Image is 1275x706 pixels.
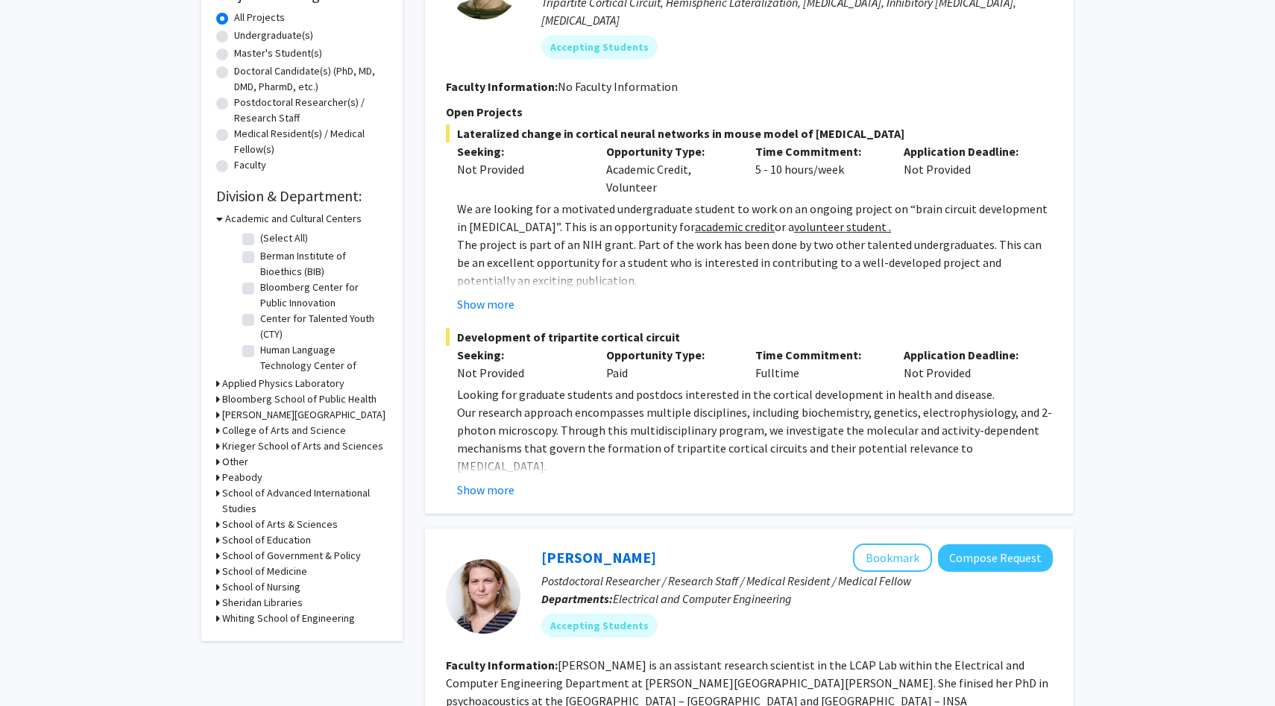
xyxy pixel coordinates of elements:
[260,311,384,342] label: Center for Talented Youth (CTY)
[234,63,388,95] label: Doctoral Candidate(s) (PhD, MD, DMD, PharmD, etc.)
[457,160,584,178] div: Not Provided
[234,28,313,43] label: Undergraduate(s)
[457,481,514,499] button: Show more
[222,532,311,548] h3: School of Education
[222,579,300,595] h3: School of Nursing
[853,543,932,572] button: Add Moira-Phoebe Huet to Bookmarks
[234,126,388,157] label: Medical Resident(s) / Medical Fellow(s)
[222,595,303,611] h3: Sheridan Libraries
[260,248,384,280] label: Berman Institute of Bioethics (BIB)
[222,423,346,438] h3: College of Arts and Science
[457,346,584,364] p: Seeking:
[457,295,514,313] button: Show more
[457,236,1053,289] p: The project is part of an NIH grant. Part of the work has been done by two other talented undergr...
[222,376,344,391] h3: Applied Physics Laboratory
[446,125,1053,142] span: Lateralized change in cortical neural networks in mouse model of [MEDICAL_DATA]
[938,544,1053,572] button: Compose Request to Moira-Phoebe Huet
[222,611,355,626] h3: Whiting School of Engineering
[446,328,1053,346] span: Development of tripartite cortical circuit
[222,517,338,532] h3: School of Arts & Sciences
[755,346,882,364] p: Time Commitment:
[234,157,266,173] label: Faculty
[234,45,322,61] label: Master's Student(s)
[606,346,733,364] p: Opportunity Type:
[744,142,893,196] div: 5 - 10 hours/week
[222,391,377,407] h3: Bloomberg School of Public Health
[541,614,658,637] mat-chip: Accepting Students
[222,454,248,470] h3: Other
[613,591,792,606] span: Electrical and Computer Engineering
[222,470,262,485] h3: Peabody
[558,79,678,94] span: No Faculty Information
[904,346,1030,364] p: Application Deadline:
[457,364,584,382] div: Not Provided
[225,211,362,227] h3: Academic and Cultural Centers
[892,142,1042,196] div: Not Provided
[446,658,558,672] b: Faculty Information:
[457,385,1053,403] p: Looking for graduate students and postdocs interested in the cortical development in health and d...
[446,103,1053,121] p: Open Projects
[222,548,361,564] h3: School of Government & Policy
[216,187,388,205] h2: Division & Department:
[695,219,775,234] u: academic credit
[222,438,383,454] h3: Krieger School of Arts and Sciences
[457,142,584,160] p: Seeking:
[457,403,1053,475] p: Our research approach encompasses multiple disciplines, including biochemistry, genetics, electro...
[744,346,893,382] div: Fulltime
[457,200,1053,236] p: We are looking for a motivated undergraduate student to work on an ongoing project on “brain circ...
[904,142,1030,160] p: Application Deadline:
[606,142,733,160] p: Opportunity Type:
[260,280,384,311] label: Bloomberg Center for Public Innovation
[755,142,882,160] p: Time Commitment:
[222,485,388,517] h3: School of Advanced International Studies
[541,548,656,567] a: [PERSON_NAME]
[595,346,744,382] div: Paid
[541,35,658,59] mat-chip: Accepting Students
[595,142,744,196] div: Academic Credit, Volunteer
[234,95,388,126] label: Postdoctoral Researcher(s) / Research Staff
[892,346,1042,382] div: Not Provided
[541,572,1053,590] p: Postdoctoral Researcher / Research Staff / Medical Resident / Medical Fellow
[794,219,891,234] u: volunteer student .
[234,10,285,25] label: All Projects
[222,407,385,423] h3: [PERSON_NAME][GEOGRAPHIC_DATA]
[446,79,558,94] b: Faculty Information:
[260,230,308,246] label: (Select All)
[541,591,613,606] b: Departments:
[260,342,384,389] label: Human Language Technology Center of Excellence (HLTCOE)
[222,564,307,579] h3: School of Medicine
